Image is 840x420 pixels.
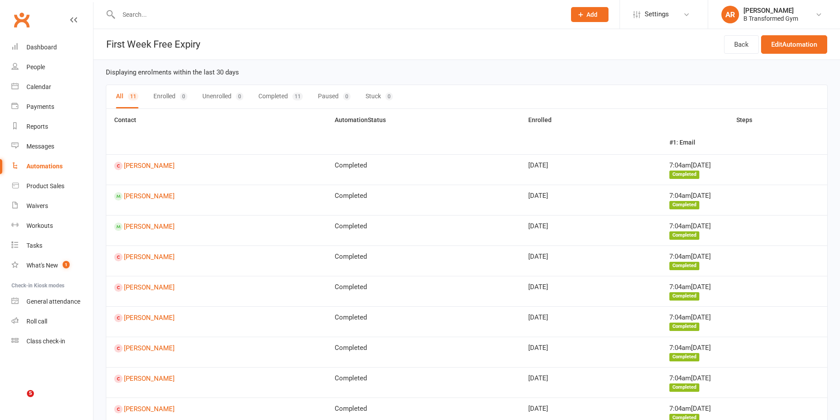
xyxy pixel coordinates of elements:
div: Completed [669,292,699,301]
div: 0 [236,93,243,100]
td: Completed [327,245,520,276]
div: Completed [669,262,699,270]
th: Automation Status [327,109,520,154]
time: 7:04am[DATE] [669,405,711,413]
time: 7:04am[DATE] [669,344,711,352]
a: Clubworx [11,9,33,31]
button: Add [571,7,609,22]
a: Reports [11,117,93,137]
div: Product Sales [26,182,64,190]
a: People [11,57,93,77]
button: Stuck0 [366,85,393,108]
iframe: Intercom live chat [9,390,30,411]
div: Displaying enrolments within the last 30 days [106,67,828,78]
div: Class check-in [26,338,65,345]
a: [PERSON_NAME] [114,344,319,353]
a: Payments [11,97,93,117]
time: [DATE] [528,223,561,230]
div: General attendance [26,298,80,305]
button: Paused0 [318,85,351,108]
div: Completed [669,231,699,240]
div: 0 [385,93,393,100]
span: 5 [27,390,34,397]
a: Roll call [11,312,93,331]
button: All11 [116,85,138,108]
div: 0 [180,93,187,100]
a: Product Sales [11,176,93,196]
div: Payments [26,103,54,110]
div: Messages [26,143,54,150]
a: Back [724,35,759,54]
div: Completed [669,201,699,209]
div: Completed [669,353,699,361]
time: 7:04am[DATE] [669,162,711,169]
a: Messages [11,137,93,156]
time: [DATE] [528,192,561,200]
a: Dashboard [11,37,93,57]
th: #1: Email [661,131,827,154]
div: 0 [343,93,351,100]
span: 1 [63,261,70,268]
time: [DATE] [528,344,561,352]
div: Completed [669,171,699,179]
td: Completed [327,276,520,306]
div: Workouts [26,222,53,229]
td: Completed [327,367,520,398]
div: Roll call [26,318,47,325]
a: Automations [11,156,93,176]
span: Settings [645,4,669,24]
time: [DATE] [528,375,561,382]
a: [PERSON_NAME] [114,162,319,170]
a: [PERSON_NAME] [114,283,319,292]
time: 7:04am[DATE] [669,314,711,321]
a: What's New1 [11,256,93,275]
a: Class kiosk mode [11,331,93,351]
a: [PERSON_NAME] [114,223,319,231]
time: [DATE] [528,283,561,291]
td: Completed [327,306,520,337]
td: Completed [327,337,520,367]
button: Unenrolled0 [202,85,243,108]
th: Contact [106,109,327,154]
time: 7:04am[DATE] [669,192,711,200]
div: Calendar [26,83,51,90]
a: Waivers [11,196,93,216]
time: [DATE] [528,405,561,413]
time: 7:04am[DATE] [669,375,711,382]
time: [DATE] [528,162,561,169]
h1: First Week Free Expiry [93,29,200,59]
a: Calendar [11,77,93,97]
time: [DATE] [528,253,561,260]
button: Completed11 [258,85,303,108]
td: Completed [327,185,520,215]
div: Waivers [26,202,48,209]
div: Completed [669,323,699,331]
th: Steps [661,109,827,131]
a: Tasks [11,236,93,256]
div: Dashboard [26,44,57,51]
td: Completed [327,215,520,245]
div: What's New [26,262,58,269]
td: Completed [327,154,520,185]
button: Enrolled0 [153,85,187,108]
div: 11 [292,93,303,100]
div: [PERSON_NAME] [743,7,798,15]
a: [PERSON_NAME] [114,314,319,322]
time: 7:04am[DATE] [669,283,711,291]
div: Automations [26,163,63,170]
a: Workouts [11,216,93,236]
div: 11 [128,93,138,100]
div: People [26,63,45,71]
input: Search... [116,8,560,21]
div: Tasks [26,242,42,249]
time: [DATE] [528,314,561,321]
span: Add [586,11,597,18]
a: [PERSON_NAME] [114,192,319,201]
a: [PERSON_NAME] [114,253,319,261]
a: [PERSON_NAME] [114,405,319,413]
a: EditAutomation [761,35,827,54]
div: Reports [26,123,48,130]
a: General attendance kiosk mode [11,292,93,312]
th: Enrolled [520,109,662,154]
div: B Transformed Gym [743,15,798,22]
